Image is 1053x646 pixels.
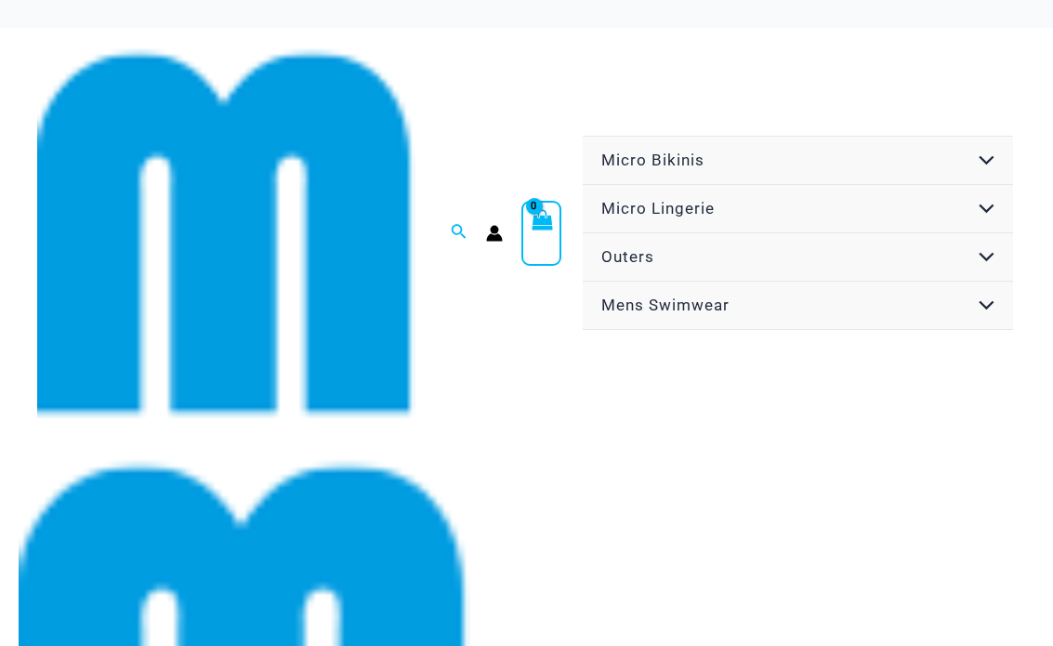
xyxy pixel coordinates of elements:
span: Micro Lingerie [601,199,715,218]
a: Search icon link [451,221,467,244]
span: Outers [601,247,654,266]
a: Micro LingerieMenu ToggleMenu Toggle [583,185,1013,233]
a: Micro BikinisMenu ToggleMenu Toggle [583,137,1013,185]
span: Mens Swimwear [601,296,730,314]
nav: Site Navigation [580,133,1016,333]
a: OutersMenu ToggleMenu Toggle [583,233,1013,282]
a: Account icon link [486,225,503,242]
img: cropped mm emblem [37,45,415,423]
a: View Shopping Cart, empty [521,201,562,266]
span: Micro Bikinis [601,151,704,169]
a: Mens SwimwearMenu ToggleMenu Toggle [583,282,1013,330]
